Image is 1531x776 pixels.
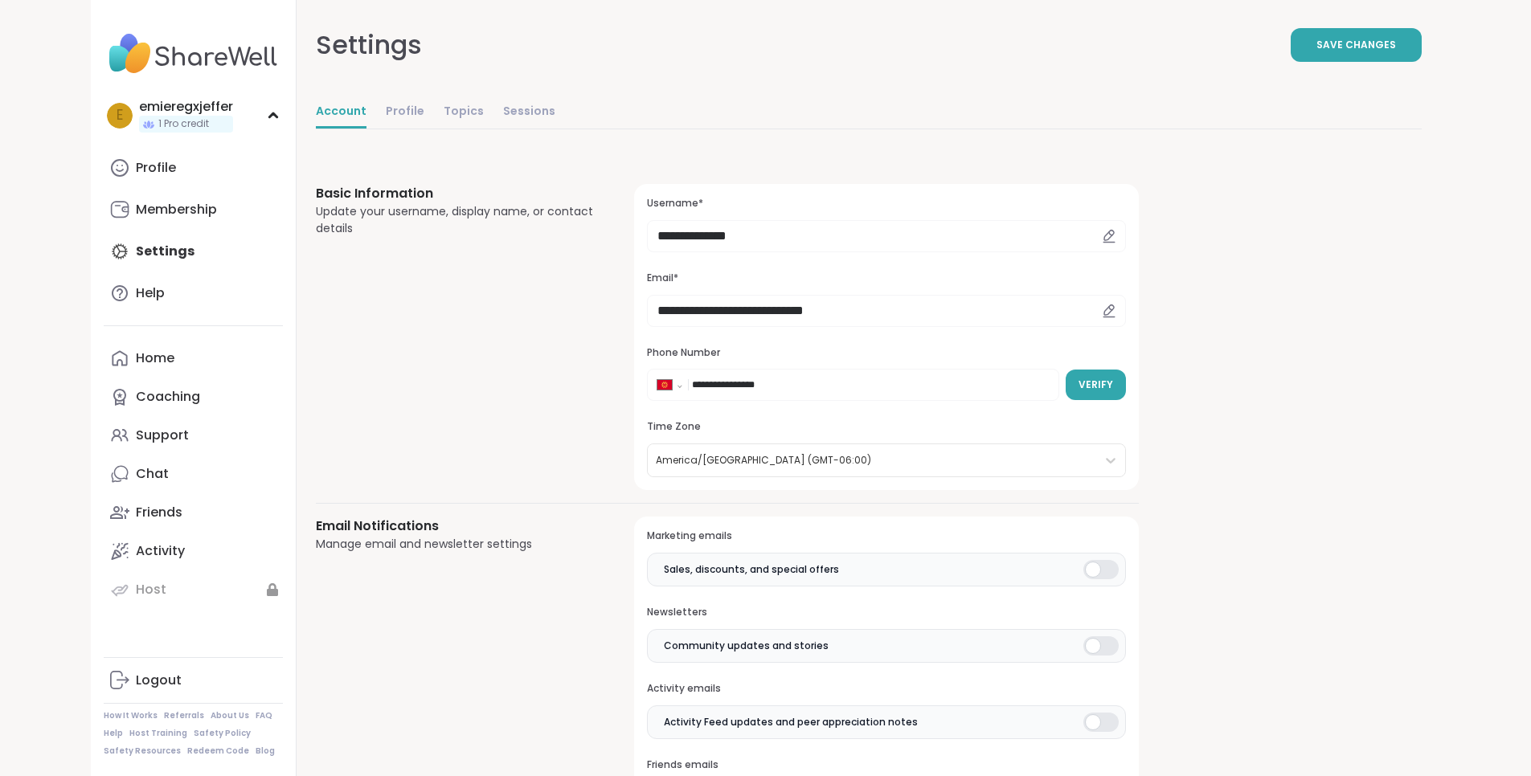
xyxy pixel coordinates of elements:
a: Friends [104,493,283,532]
a: Help [104,274,283,312]
a: Sessions [503,96,555,129]
h3: Email* [647,272,1125,285]
img: ShareWell Nav Logo [104,26,283,82]
a: How It Works [104,710,158,721]
div: Chat [136,465,169,483]
a: Activity [104,532,283,570]
h3: Email Notifications [316,517,596,536]
a: Safety Resources [104,745,181,757]
a: Redeem Code [187,745,249,757]
a: Chat [104,455,283,493]
a: Membership [104,190,283,229]
h3: Phone Number [647,346,1125,360]
a: Referrals [164,710,204,721]
span: Sales, discounts, and special offers [664,562,839,577]
a: Logout [104,661,283,700]
a: Account [316,96,366,129]
a: Host Training [129,728,187,739]
h3: Username* [647,197,1125,210]
span: Save Changes [1316,38,1396,52]
a: Help [104,728,123,739]
div: Logout [136,672,182,689]
div: Support [136,427,189,444]
div: Home [136,349,174,367]
button: Save Changes [1291,28,1422,62]
span: Verify [1079,378,1113,392]
a: Profile [104,149,283,187]
span: Community updates and stories [664,639,829,653]
span: Activity Feed updates and peer appreciation notes [664,715,918,729]
div: Activity [136,542,185,560]
span: e [117,105,123,126]
div: Help [136,284,165,302]
h3: Friends emails [647,758,1125,772]
div: Membership [136,201,217,219]
a: Host [104,570,283,609]
div: Settings [316,26,422,64]
a: Profile [386,96,424,129]
button: Verify [1066,370,1126,400]
a: Support [104,416,283,455]
h3: Basic Information [316,184,596,203]
a: FAQ [256,710,272,721]
div: Profile [136,159,176,177]
div: Friends [136,504,182,521]
span: 1 Pro credit [158,117,209,131]
a: Coaching [104,378,283,416]
h3: Activity emails [647,682,1125,696]
h3: Marketing emails [647,529,1125,543]
h3: Newsletters [647,606,1125,619]
a: Blog [256,745,275,757]
div: Manage email and newsletter settings [316,536,596,553]
div: emieregxjeffer [139,98,233,116]
a: Topics [444,96,484,129]
div: Coaching [136,388,200,406]
a: About Us [211,710,249,721]
a: Home [104,339,283,378]
a: Safety Policy [194,728,251,739]
h3: Time Zone [647,420,1125,434]
div: Host [136,581,166,598]
div: Update your username, display name, or contact details [316,203,596,237]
